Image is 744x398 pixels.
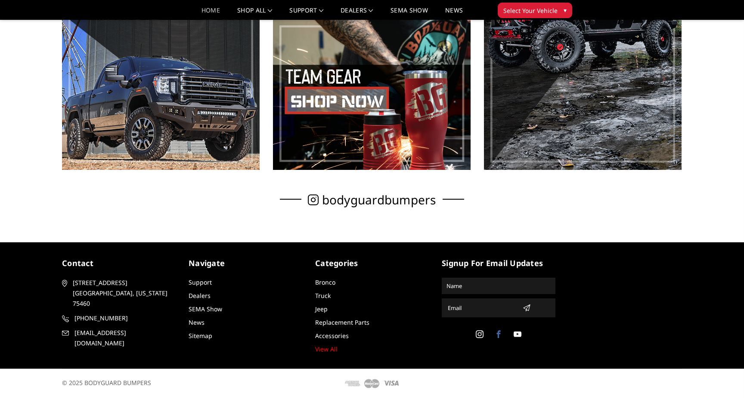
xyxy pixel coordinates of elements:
[62,313,176,323] a: [PHONE_NUMBER]
[341,7,373,20] a: Dealers
[189,318,205,326] a: News
[442,257,555,269] h5: signup for email updates
[289,7,323,20] a: Support
[315,291,331,300] a: Truck
[74,328,174,348] span: [EMAIL_ADDRESS][DOMAIN_NAME]
[74,313,174,323] span: [PHONE_NUMBER]
[315,257,429,269] h5: Categories
[315,305,328,313] a: Jeep
[498,3,572,18] button: Select Your Vehicle
[189,305,222,313] a: SEMA Show
[73,278,173,309] span: [STREET_ADDRESS] [GEOGRAPHIC_DATA], [US_STATE] 75460
[237,7,272,20] a: shop all
[564,6,567,15] span: ▾
[443,279,554,293] input: Name
[189,291,211,300] a: Dealers
[701,357,744,398] iframe: Chat Widget
[444,301,519,315] input: Email
[189,332,212,340] a: Sitemap
[189,278,212,286] a: Support
[201,7,220,20] a: Home
[315,345,338,353] a: View All
[322,195,436,204] span: bodyguardbumpers
[62,379,151,387] span: © 2025 BODYGUARD BUMPERS
[503,6,558,15] span: Select Your Vehicle
[445,7,463,20] a: News
[315,278,335,286] a: Bronco
[315,318,369,326] a: Replacement Parts
[391,7,428,20] a: SEMA Show
[315,332,349,340] a: Accessories
[62,328,176,348] a: [EMAIL_ADDRESS][DOMAIN_NAME]
[62,257,176,269] h5: contact
[189,257,302,269] h5: Navigate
